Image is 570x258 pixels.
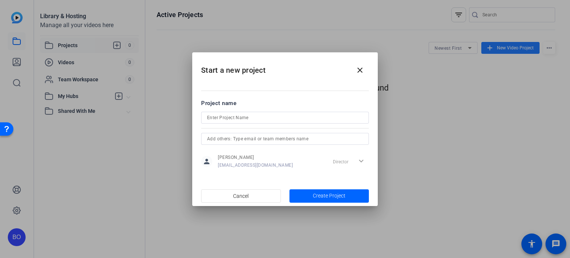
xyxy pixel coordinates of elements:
[233,189,249,203] span: Cancel
[201,189,281,203] button: Cancel
[192,52,378,82] h2: Start a new project
[313,192,345,200] span: Create Project
[218,162,293,168] span: [EMAIL_ADDRESS][DOMAIN_NAME]
[201,156,212,167] mat-icon: person
[207,113,363,122] input: Enter Project Name
[201,99,369,107] div: Project name
[356,66,364,75] mat-icon: close
[218,154,293,160] span: [PERSON_NAME]
[207,134,363,143] input: Add others: Type email or team members name
[289,189,369,203] button: Create Project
